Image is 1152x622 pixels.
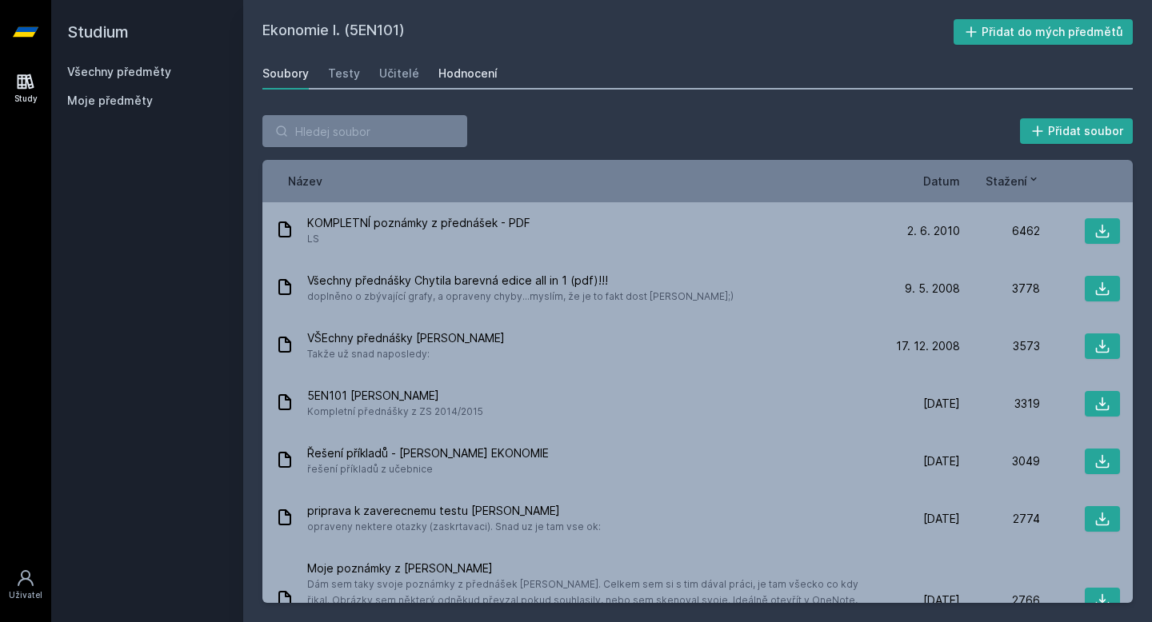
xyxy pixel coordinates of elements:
[907,223,960,239] span: 2. 6. 2010
[307,289,734,305] span: doplněno o zbývající grafy, a opraveny chyby...myslím, že je to fakt dost [PERSON_NAME];)
[307,519,601,535] span: opraveny nektere otazky (zaskrtavaci). Snad uz je tam vse ok:
[307,560,874,576] span: Moje poznámky z [PERSON_NAME]
[954,19,1134,45] button: Přidat do mých předmětů
[262,58,309,90] a: Soubory
[960,592,1040,608] div: 2766
[438,58,498,90] a: Hodnocení
[923,453,960,469] span: [DATE]
[307,404,483,420] span: Kompletní přednášky z ZS 2014/2015
[307,273,734,289] span: Všechny přednášky Chytila barevná edice all in 1 (pdf)!!!
[923,592,960,608] span: [DATE]
[960,511,1040,527] div: 2774
[438,66,498,82] div: Hodnocení
[986,173,1040,189] button: Stažení
[14,93,38,105] div: Study
[262,66,309,82] div: Soubory
[1020,118,1134,144] button: Přidat soubor
[960,396,1040,412] div: 3319
[307,503,601,519] span: priprava k zaverecnemu testu [PERSON_NAME]
[328,58,360,90] a: Testy
[307,231,530,247] span: LS
[923,173,960,189] button: Datum
[9,589,42,601] div: Uživatel
[960,453,1040,469] div: 3049
[262,115,467,147] input: Hledej soubor
[262,19,954,45] h2: Ekonomie I. (5EN101)
[307,215,530,231] span: KOMPLETNÍ poznámky z přednášek - PDF
[307,461,549,477] span: řešení příkladů z učebnice
[67,93,153,109] span: Moje předměty
[960,338,1040,354] div: 3573
[905,281,960,297] span: 9. 5. 2008
[379,58,419,90] a: Učitelé
[307,388,483,404] span: 5EN101 [PERSON_NAME]
[960,223,1040,239] div: 6462
[923,396,960,412] span: [DATE]
[960,281,1040,297] div: 3778
[307,445,549,461] span: Řešení příkladů - [PERSON_NAME] EKONOMIE
[3,64,48,113] a: Study
[986,173,1027,189] span: Stažení
[307,346,505,362] span: Takže už snad naposledy:
[923,511,960,527] span: [DATE]
[288,173,322,189] button: Název
[328,66,360,82] div: Testy
[67,65,171,78] a: Všechny předměty
[896,338,960,354] span: 17. 12. 2008
[3,560,48,609] a: Uživatel
[307,330,505,346] span: VŠEchny přednášky [PERSON_NAME]
[379,66,419,82] div: Učitelé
